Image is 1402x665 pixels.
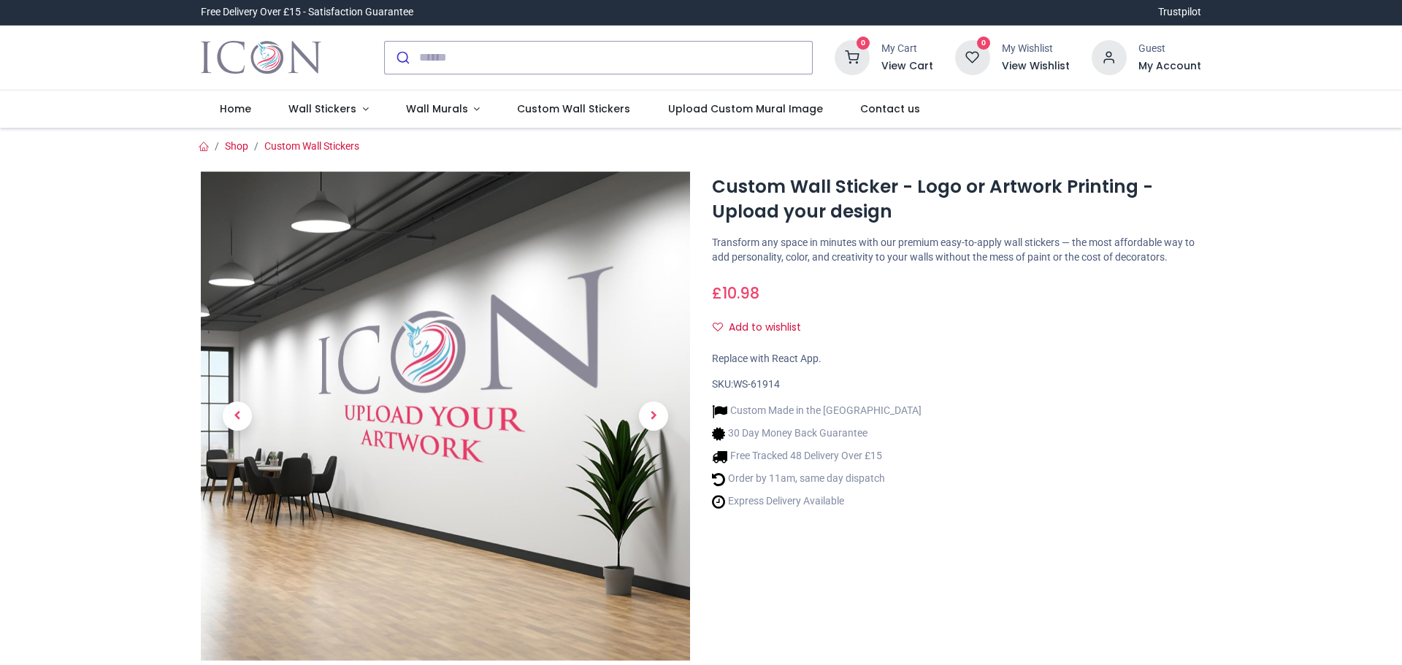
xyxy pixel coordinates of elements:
span: Next [639,401,668,431]
a: Trustpilot [1158,5,1201,20]
p: Transform any space in minutes with our premium easy-to-apply wall stickers — the most affordable... [712,236,1201,264]
a: 0 [955,50,990,62]
sup: 0 [857,36,870,50]
span: Wall Stickers [288,101,356,116]
div: My Cart [881,42,933,56]
a: View Wishlist [1002,59,1070,74]
a: Wall Stickers [269,91,387,128]
li: Free Tracked 48 Delivery Over £15 [712,449,922,464]
img: Custom Wall Sticker - Logo or Artwork Printing - Upload your design [201,172,690,661]
a: 0 [835,50,870,62]
span: Contact us [860,101,920,116]
span: Previous [223,401,252,431]
div: Replace with React App. [712,352,1201,366]
li: 30 Day Money Back Guarantee [712,426,922,442]
span: 10.98 [722,282,759,304]
a: View Cart [881,59,933,74]
span: Home [220,101,251,116]
button: Add to wishlistAdd to wishlist [712,315,813,340]
a: Previous [201,245,274,587]
span: WS-61914 [733,378,780,390]
span: Custom Wall Stickers [517,101,630,116]
span: Wall Murals [406,101,468,116]
sup: 0 [977,36,991,50]
h1: Custom Wall Sticker - Logo or Artwork Printing - Upload your design [712,174,1201,225]
a: Shop [225,140,248,152]
img: Icon Wall Stickers [201,37,321,78]
a: Wall Murals [387,91,499,128]
div: Free Delivery Over £15 - Satisfaction Guarantee [201,5,413,20]
div: My Wishlist [1002,42,1070,56]
span: £ [712,282,759,304]
a: Next [617,245,690,587]
a: Logo of Icon Wall Stickers [201,37,321,78]
div: SKU: [712,377,1201,392]
li: Express Delivery Available [712,494,922,510]
button: Submit [385,42,419,74]
li: Custom Made in the [GEOGRAPHIC_DATA] [712,404,922,419]
div: Guest [1138,42,1201,56]
i: Add to wishlist [713,322,723,332]
a: Custom Wall Stickers [264,140,359,152]
span: Upload Custom Mural Image [668,101,823,116]
li: Order by 11am, same day dispatch [712,472,922,487]
a: My Account [1138,59,1201,74]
